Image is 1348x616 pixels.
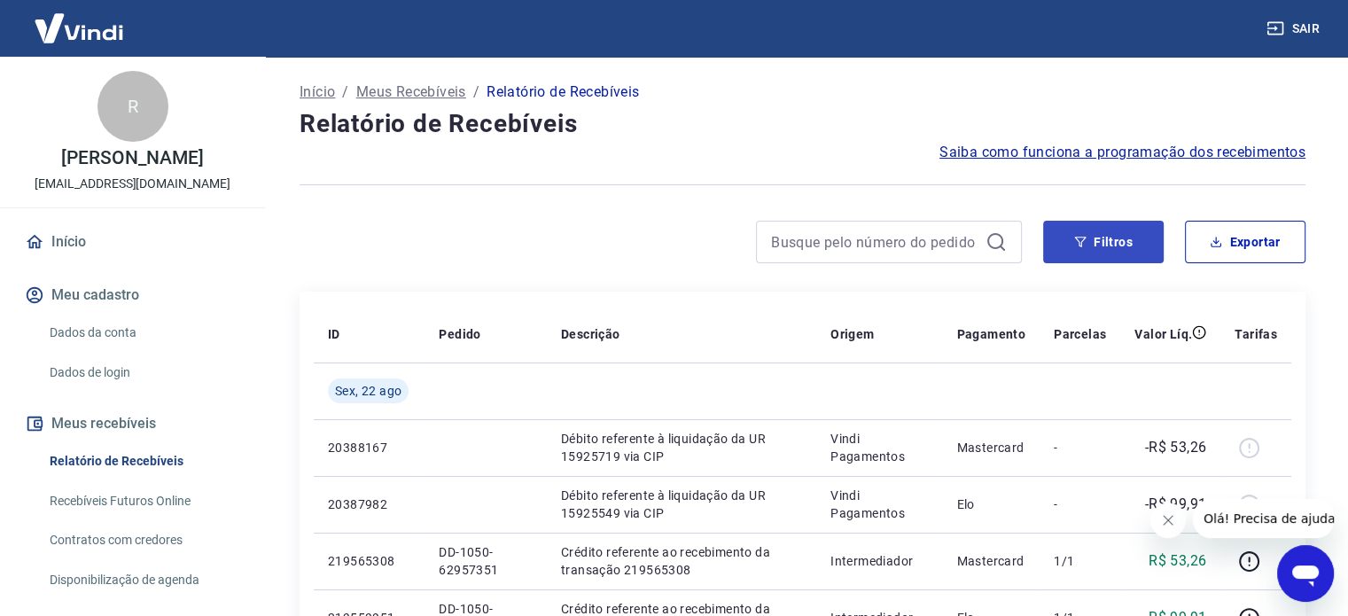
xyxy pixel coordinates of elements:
[1134,325,1192,343] p: Valor Líq.
[1043,221,1164,263] button: Filtros
[939,142,1305,163] a: Saiba como funciona a programação dos recebimentos
[561,543,802,579] p: Crédito referente ao recebimento da transação 219565308
[487,82,639,103] p: Relatório de Recebíveis
[335,382,401,400] span: Sex, 22 ago
[771,229,978,255] input: Busque pelo número do pedido
[342,82,348,103] p: /
[830,430,928,465] p: Vindi Pagamentos
[43,355,244,391] a: Dados de login
[43,522,244,558] a: Contratos com credores
[328,552,410,570] p: 219565308
[300,82,335,103] a: Início
[561,430,802,465] p: Débito referente à liquidação da UR 15925719 via CIP
[97,71,168,142] div: R
[473,82,479,103] p: /
[830,325,874,343] p: Origem
[1185,221,1305,263] button: Exportar
[35,175,230,193] p: [EMAIL_ADDRESS][DOMAIN_NAME]
[956,552,1025,570] p: Mastercard
[21,404,244,443] button: Meus recebíveis
[1054,325,1106,343] p: Parcelas
[1235,325,1277,343] p: Tarifas
[43,562,244,598] a: Disponibilização de agenda
[21,276,244,315] button: Meu cadastro
[1054,439,1106,456] p: -
[11,12,149,27] span: Olá! Precisa de ajuda?
[21,1,136,55] img: Vindi
[1263,12,1327,45] button: Sair
[1054,552,1106,570] p: 1/1
[328,325,340,343] p: ID
[300,106,1305,142] h4: Relatório de Recebíveis
[43,483,244,519] a: Recebíveis Futuros Online
[830,487,928,522] p: Vindi Pagamentos
[439,325,480,343] p: Pedido
[1054,495,1106,513] p: -
[1150,503,1186,538] iframe: Fechar mensagem
[356,82,466,103] a: Meus Recebíveis
[43,315,244,351] a: Dados da conta
[1149,550,1206,572] p: R$ 53,26
[561,487,802,522] p: Débito referente à liquidação da UR 15925549 via CIP
[61,149,203,168] p: [PERSON_NAME]
[1145,494,1207,515] p: -R$ 99,91
[439,543,533,579] p: DD-1050-62957351
[43,443,244,480] a: Relatório de Recebíveis
[1193,499,1334,538] iframe: Mensagem da empresa
[956,439,1025,456] p: Mastercard
[21,222,244,261] a: Início
[956,495,1025,513] p: Elo
[1145,437,1207,458] p: -R$ 53,26
[328,439,410,456] p: 20388167
[956,325,1025,343] p: Pagamento
[830,552,928,570] p: Intermediador
[1277,545,1334,602] iframe: Botão para abrir a janela de mensagens
[328,495,410,513] p: 20387982
[561,325,620,343] p: Descrição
